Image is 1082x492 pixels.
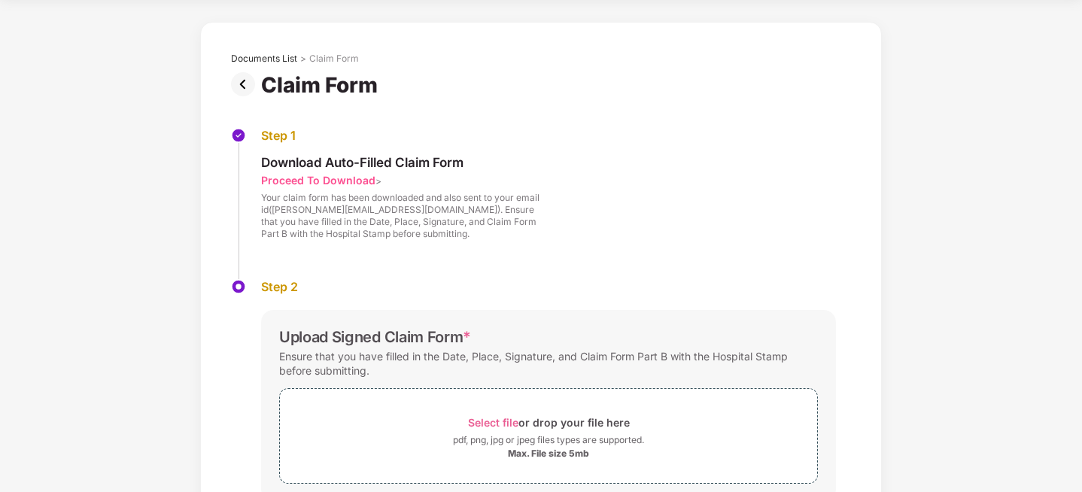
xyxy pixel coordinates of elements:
div: or drop your file here [468,412,630,433]
span: > [375,175,381,187]
div: Ensure that you have filled in the Date, Place, Signature, and Claim Form Part B with the Hospita... [279,346,818,381]
div: Step 2 [261,279,836,295]
img: svg+xml;base64,PHN2ZyBpZD0iUHJldi0zMngzMiIgeG1sbnM9Imh0dHA6Ly93d3cudzMub3JnLzIwMDAvc3ZnIiB3aWR0aD... [231,72,261,96]
div: > [300,53,306,65]
div: Claim Form [261,72,384,98]
div: Documents List [231,53,297,65]
div: Max. File size 5mb [508,448,589,460]
img: svg+xml;base64,PHN2ZyBpZD0iU3RlcC1Eb25lLTMyeDMyIiB4bWxucz0iaHR0cDovL3d3dy53My5vcmcvMjAwMC9zdmciIH... [231,128,246,143]
div: Proceed To Download [261,173,375,187]
div: Step 1 [261,128,539,144]
div: Claim Form [309,53,359,65]
div: Your claim form has been downloaded and also sent to your email id([PERSON_NAME][EMAIL_ADDRESS][D... [261,192,539,240]
div: pdf, png, jpg or jpeg files types are supported. [453,433,644,448]
img: svg+xml;base64,PHN2ZyBpZD0iU3RlcC1BY3RpdmUtMzJ4MzIiIHhtbG5zPSJodHRwOi8vd3d3LnczLm9yZy8yMDAwL3N2Zy... [231,279,246,294]
span: Select file [468,416,518,429]
div: Download Auto-Filled Claim Form [261,154,539,171]
div: Upload Signed Claim Form [279,328,471,346]
span: Select fileor drop your file herepdf, png, jpg or jpeg files types are supported.Max. File size 5mb [280,400,817,472]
